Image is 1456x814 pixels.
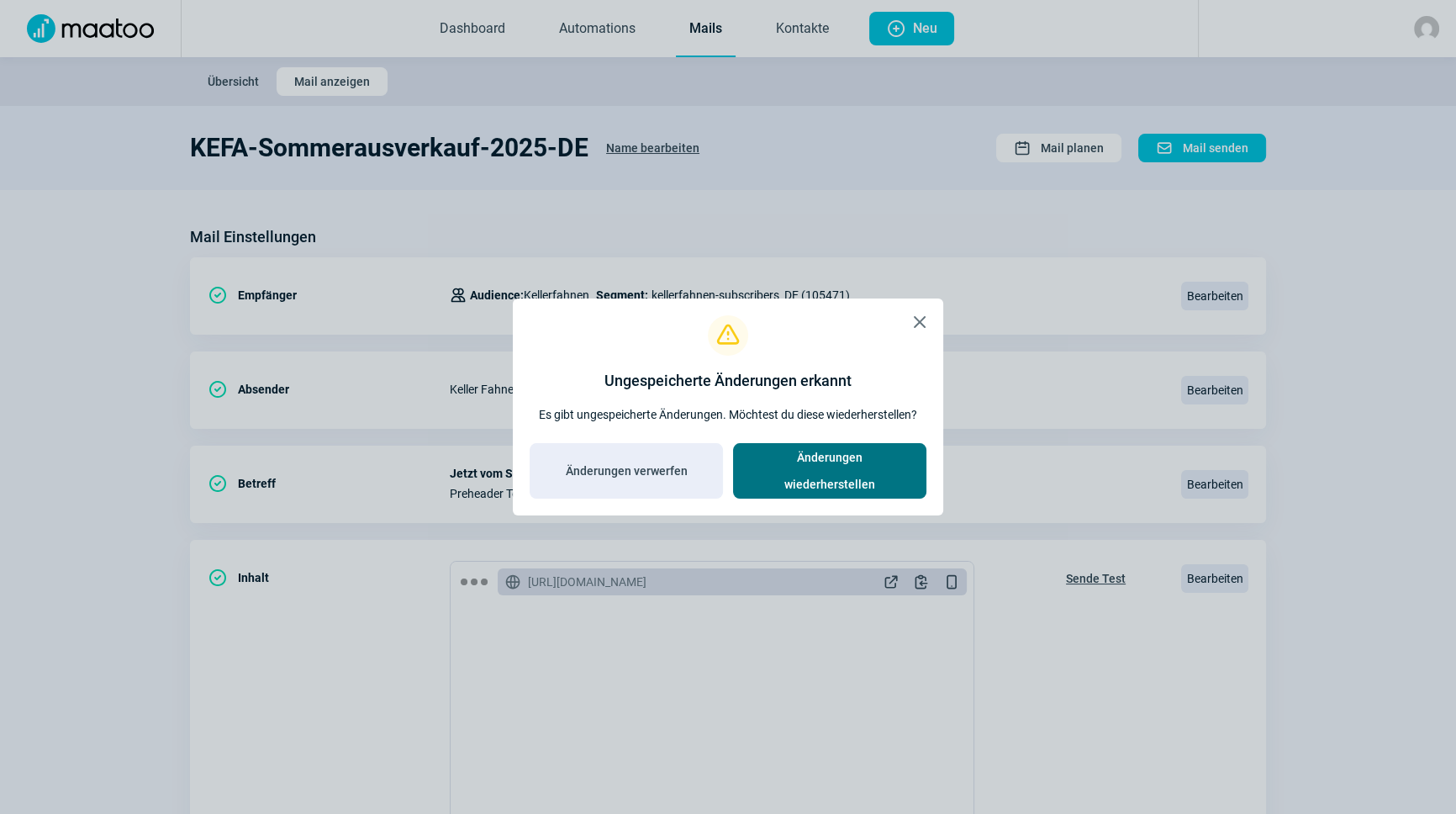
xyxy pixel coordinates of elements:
[604,369,852,393] div: Ungespeicherte Änderungen erkannt
[751,444,909,498] span: Änderungen wiederherstellen
[566,457,688,484] span: Änderungen verwerfen
[733,443,926,499] button: Änderungen wiederherstellen
[539,406,917,423] div: Es gibt ungespeicherte Änderungen. Möchtest du diese wiederherstellen?
[530,443,723,499] button: Änderungen verwerfen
